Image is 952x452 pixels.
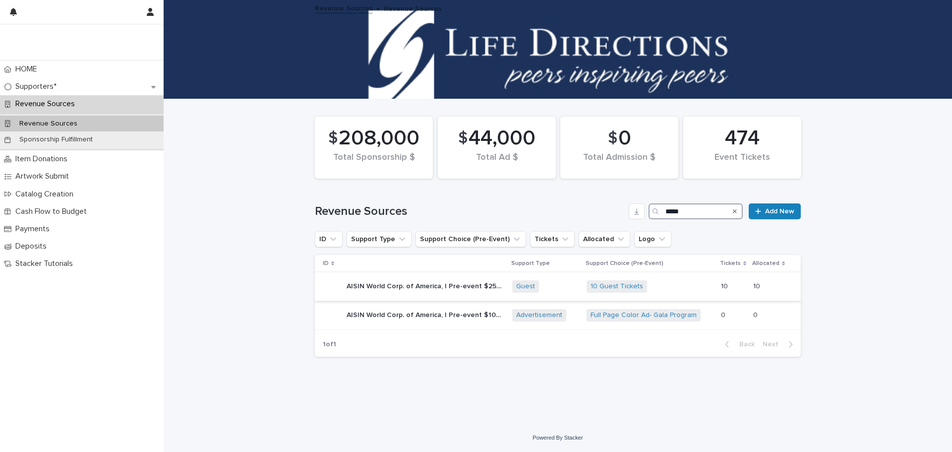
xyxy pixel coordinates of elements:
[11,190,81,199] p: Catalog Creation
[577,152,661,173] div: Total Admission $
[11,154,75,164] p: Item Donations
[591,311,697,320] a: Full Page Color Ad- Gala Program
[347,231,412,247] button: Support Type
[717,340,759,349] button: Back
[416,231,526,247] button: Support Choice (Pre-Event)
[721,280,730,291] p: 10
[516,282,535,291] a: Guest
[511,258,550,269] p: Support Type
[347,280,506,291] p: AISIN World Corp. of America, | Pre-event $2500 | Event sales $
[586,258,663,269] p: Support Choice (Pre-Event)
[11,135,101,144] p: Sponsorship Fulfillment
[700,152,784,173] div: Event Tickets
[579,231,630,247] button: Allocated
[11,99,83,109] p: Revenue Sources
[634,231,671,247] button: Logo
[11,172,77,181] p: Artwork Submit
[749,203,801,219] a: Add New
[759,340,801,349] button: Next
[591,282,643,291] a: 10 Guest Tickets
[469,126,535,151] span: 44,000
[11,120,85,128] p: Revenue Sources
[315,272,801,301] tr: AISIN World Corp. of America, | Pre-event $2500 | Event sales $AISIN World Corp. of America, | Pr...
[11,224,58,234] p: Payments
[455,152,539,173] div: Total Ad $
[533,435,583,441] a: Powered By Stacker
[11,242,55,251] p: Deposits
[765,208,794,215] span: Add New
[608,129,617,148] span: $
[332,152,416,173] div: Total Sponsorship $
[11,259,81,268] p: Stacker Tutorials
[315,301,801,330] tr: AISIN World Corp. of America, | Pre-event $1000 | Event sales $AISIN World Corp. of America, | Pr...
[530,231,575,247] button: Tickets
[315,2,373,13] a: Revenue Sources
[618,126,631,151] span: 0
[763,341,784,348] span: Next
[458,129,468,148] span: $
[315,204,625,219] h1: Revenue Sources
[700,126,784,151] div: 474
[339,126,419,151] span: 208,000
[347,309,506,320] p: AISIN World Corp. of America, | Pre-event $1000 | Event sales $
[720,258,741,269] p: Tickets
[753,280,762,291] p: 10
[328,129,338,148] span: $
[11,82,64,91] p: Supporters*
[516,311,562,320] a: Advertisement
[11,65,45,74] p: HOME
[384,2,442,13] p: Revenue Sources
[315,231,343,247] button: ID
[753,309,760,320] p: 0
[733,341,755,348] span: Back
[752,258,779,269] p: Allocated
[649,203,743,219] input: Search
[315,332,344,357] p: 1 of 1
[11,207,95,216] p: Cash Flow to Budget
[323,258,329,269] p: ID
[721,309,727,320] p: 0
[8,32,67,52] img: uelOycrnTUq5k0evH0fI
